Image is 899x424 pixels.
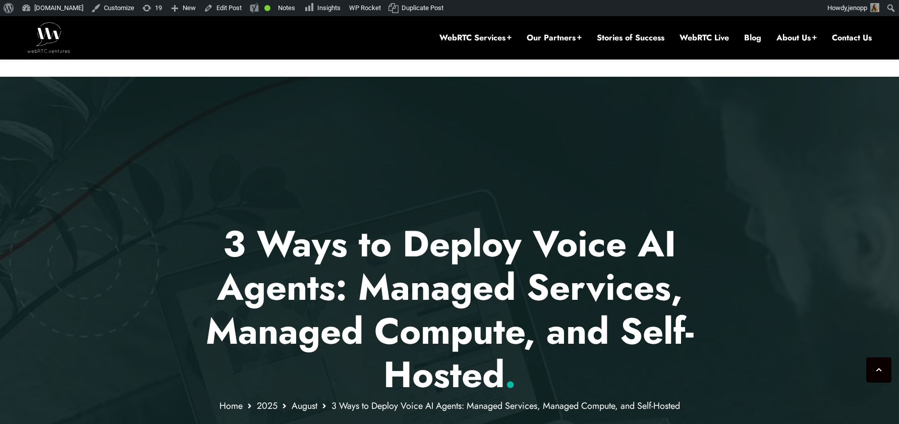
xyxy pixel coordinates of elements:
[848,4,867,12] span: jenopp
[292,399,317,412] a: August
[264,5,270,11] div: Good
[744,32,761,43] a: Blog
[219,399,243,412] a: Home
[832,32,872,43] a: Contact Us
[680,32,729,43] a: WebRTC Live
[154,222,745,397] p: 3 Ways to Deploy Voice AI Agents: Managed Services, Managed Compute, and Self-Hosted
[317,4,341,12] span: Insights
[27,22,70,52] img: WebRTC.ventures
[331,399,680,412] span: 3 Ways to Deploy Voice AI Agents: Managed Services, Managed Compute, and Self-Hosted
[597,32,664,43] a: Stories of Success
[504,348,516,401] span: .
[527,32,582,43] a: Our Partners
[257,399,277,412] a: 2025
[439,32,512,43] a: WebRTC Services
[776,32,817,43] a: About Us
